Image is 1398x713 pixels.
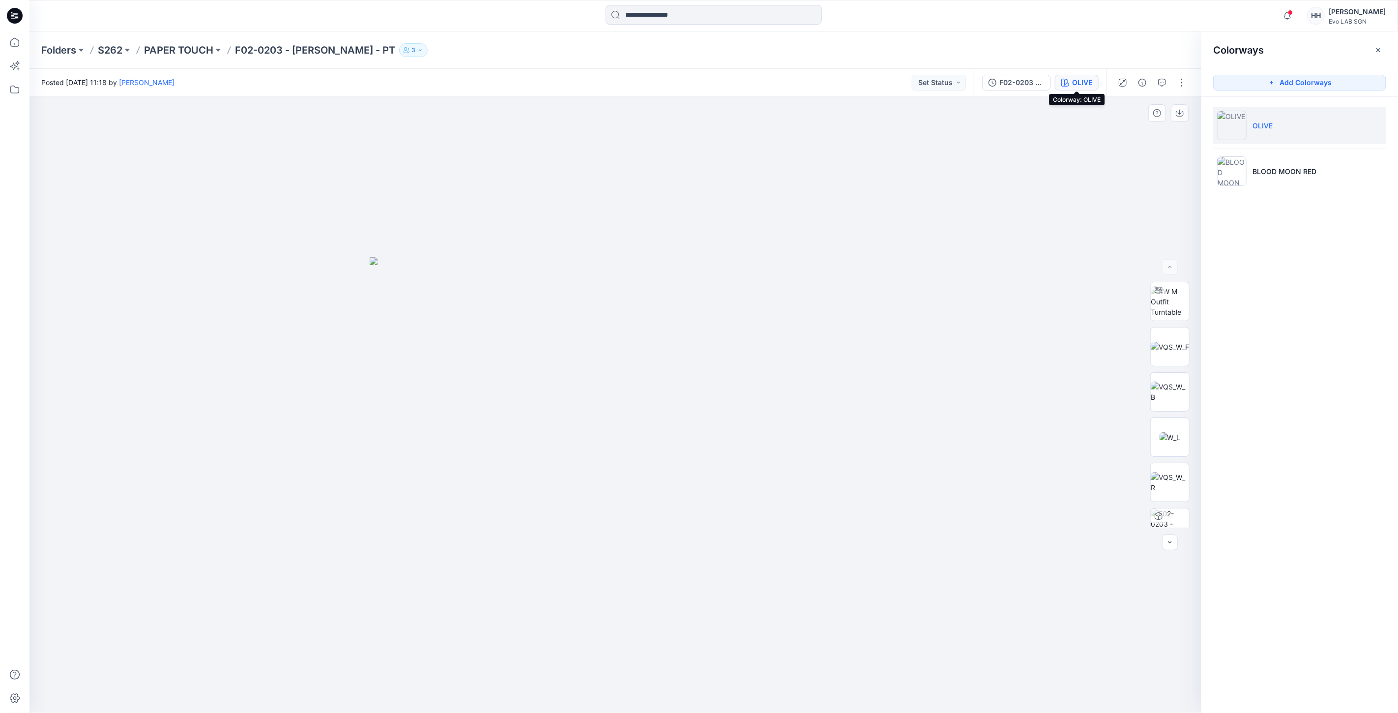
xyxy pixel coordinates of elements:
img: VQS_W_R [1151,472,1189,493]
div: HH [1307,7,1325,25]
h2: Colorways [1213,44,1264,56]
a: Folders [41,43,76,57]
div: OLIVE [1072,77,1092,88]
img: VQS_W_F [1151,342,1189,352]
p: OLIVE [1252,120,1273,131]
button: F02-0203 - [PERSON_NAME] - PAPER TOUCH - OLIVE [982,75,1051,90]
button: 3 [399,43,428,57]
div: F02-0203 - [PERSON_NAME] - PAPER TOUCH - OLIVE [999,77,1045,88]
img: F02-0203 - JENNY Pants - PAPER TOUCH - OLIVE OLIVE [1151,508,1189,547]
button: OLIVE [1055,75,1099,90]
p: BLOOD MOON RED [1252,166,1316,177]
img: BW M Outfit Turntable [1151,286,1189,317]
img: eyJhbGciOiJIUzI1NiIsImtpZCI6IjAiLCJzbHQiOiJzZXMiLCJ0eXAiOiJKV1QifQ.eyJkYXRhIjp7InR5cGUiOiJzdG9yYW... [370,257,861,713]
a: PAPER TOUCH [144,43,213,57]
button: Add Colorways [1213,75,1386,90]
img: W_L [1160,432,1181,443]
img: OLIVE [1217,111,1247,140]
img: VQS_W_B [1151,382,1189,402]
a: S262 [98,43,122,57]
p: F02-0203 - [PERSON_NAME] - PT [235,43,395,57]
a: [PERSON_NAME] [119,78,175,87]
img: BLOOD MOON RED [1217,156,1247,186]
div: [PERSON_NAME] [1329,6,1386,18]
p: 3 [411,45,415,56]
div: Evo LAB SGN [1329,18,1386,25]
span: Posted [DATE] 11:18 by [41,77,175,88]
button: Details [1135,75,1150,90]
